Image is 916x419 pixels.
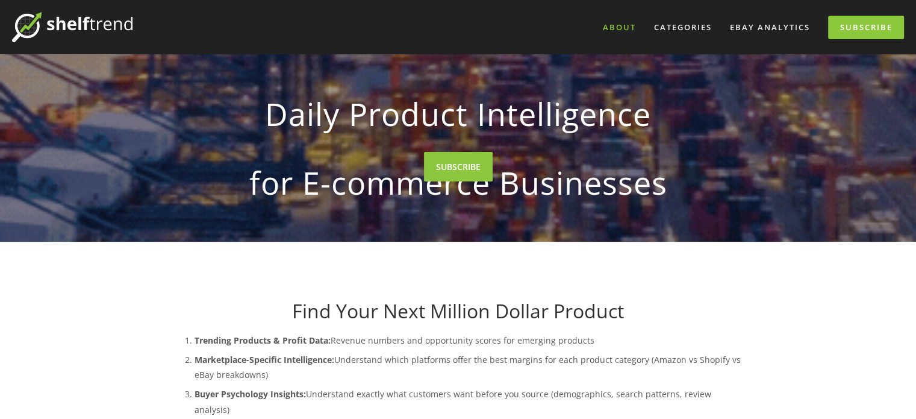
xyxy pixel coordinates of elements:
p: Understand exactly what customers want before you source (demographics, search patterns, review a... [195,386,746,417]
a: SUBSCRIBE [424,152,493,181]
strong: Marketplace-Specific Intelligence: [195,354,334,365]
a: About [595,17,644,37]
a: Subscribe [828,16,904,39]
img: ShelfTrend [12,12,132,42]
a: eBay Analytics [722,17,818,37]
strong: Buyer Psychology Insights: [195,388,306,400]
strong: Daily Product Intelligence [190,86,727,142]
div: Categories [646,17,720,37]
strong: for E-commerce Businesses [190,154,727,211]
p: Revenue numbers and opportunity scores for emerging products [195,333,746,348]
strong: Trending Products & Profit Data: [195,335,331,346]
p: Understand which platforms offer the best margins for each product category (Amazon vs Shopify vs... [195,352,746,382]
h1: Find Your Next Million Dollar Product [170,300,746,323]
